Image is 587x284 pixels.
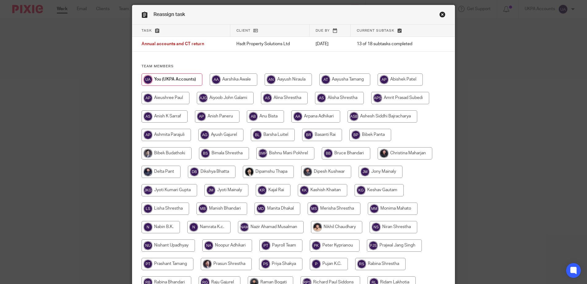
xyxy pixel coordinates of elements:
[316,29,330,32] span: Due by
[142,29,152,32] span: Task
[351,37,433,52] td: 13 of 18 subtasks completed
[236,29,251,32] span: Client
[439,11,445,20] a: Close this dialog window
[142,64,445,69] h4: Team members
[154,12,185,17] span: Reassign task
[316,41,344,47] p: [DATE]
[142,42,204,46] span: Annual accounts and CT return
[236,41,303,47] p: Hsdt Property Solutions Ltd
[357,29,395,32] span: Current subtask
